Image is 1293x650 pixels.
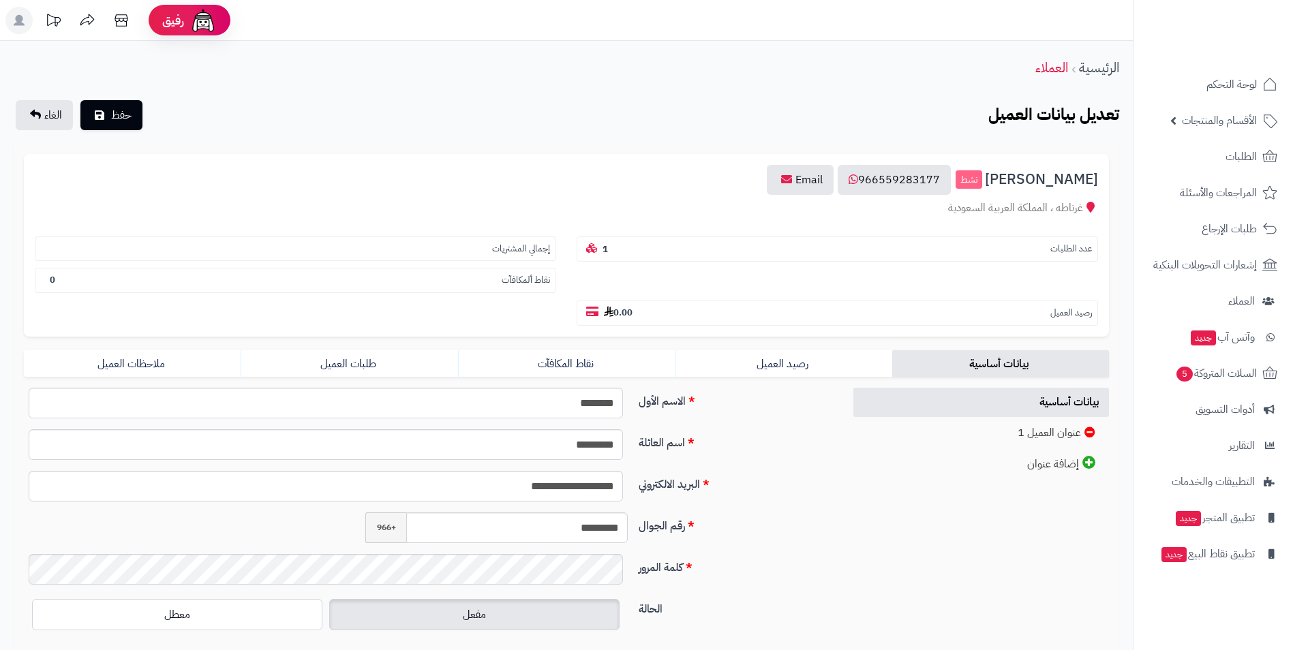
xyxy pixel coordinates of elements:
[1153,256,1257,275] span: إشعارات التحويلات البنكية
[767,165,834,195] a: Email
[1172,472,1255,491] span: التطبيقات والخدمات
[1175,364,1257,383] span: السلات المتروكة
[853,418,1110,448] a: عنوان العميل 1
[1142,501,1285,534] a: تطبيق المتجرجديد
[1142,285,1285,318] a: العملاء
[24,350,241,377] a: ملاحظات العميل
[80,100,142,130] button: حفظ
[1142,429,1285,462] a: التقارير
[44,107,62,123] span: الغاء
[633,471,838,493] label: البريد الالكتروني
[1142,68,1285,101] a: لوحة التحكم
[956,170,982,189] small: نشط
[1229,436,1255,455] span: التقارير
[1035,57,1068,78] a: العملاء
[853,449,1110,479] a: إضافة عنوان
[1142,393,1285,426] a: أدوات التسويق
[1226,147,1257,166] span: الطلبات
[1142,465,1285,498] a: التطبيقات والخدمات
[1182,111,1257,130] span: الأقسام والمنتجات
[633,595,838,617] label: الحالة
[35,200,1098,216] div: غرناطه ، المملكة العربية السعودية
[241,350,457,377] a: طلبات العميل
[1191,330,1216,345] span: جديد
[838,165,951,195] a: 966559283177
[633,554,838,576] label: كلمة المرور
[1050,307,1092,320] small: رصيد العميل
[111,107,132,123] span: حفظ
[1142,321,1285,354] a: وآتس آبجديد
[164,606,190,623] span: معطل
[1142,140,1285,173] a: الطلبات
[633,388,838,409] label: الاسم الأول
[1176,367,1193,382] span: 5
[1142,357,1285,390] a: السلات المتروكة5
[1161,547,1187,562] span: جديد
[1228,292,1255,311] span: العملاء
[365,512,406,543] span: +966
[853,388,1110,417] a: بيانات أساسية
[16,100,73,130] a: الغاء
[1196,400,1255,419] span: أدوات التسويق
[1174,508,1255,527] span: تطبيق المتجر
[162,12,184,29] span: رفيق
[463,606,486,623] span: مفعل
[1142,249,1285,281] a: إشعارات التحويلات البنكية
[1180,183,1257,202] span: المراجعات والأسئلة
[675,350,892,377] a: رصيد العميل
[1176,511,1201,526] span: جديد
[1142,213,1285,245] a: طلبات الإرجاع
[892,350,1109,377] a: بيانات أساسية
[603,243,608,256] b: 1
[189,7,217,34] img: ai-face.png
[988,102,1119,127] b: تعديل بيانات العميل
[1206,75,1257,94] span: لوحة التحكم
[1142,176,1285,209] a: المراجعات والأسئلة
[458,350,675,377] a: نقاط المكافآت
[1189,328,1255,347] span: وآتس آب
[492,243,550,256] small: إجمالي المشتريات
[1160,544,1255,563] span: تطبيق نقاط البيع
[1142,538,1285,570] a: تطبيق نقاط البيعجديد
[50,273,55,286] b: 0
[985,172,1098,187] span: [PERSON_NAME]
[1202,219,1257,238] span: طلبات الإرجاع
[604,306,633,319] b: 0.00
[502,274,550,287] small: نقاط ألمكافآت
[633,429,838,451] label: اسم العائلة
[1079,57,1119,78] a: الرئيسية
[36,7,70,37] a: تحديثات المنصة
[1050,243,1092,256] small: عدد الطلبات
[633,512,838,534] label: رقم الجوال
